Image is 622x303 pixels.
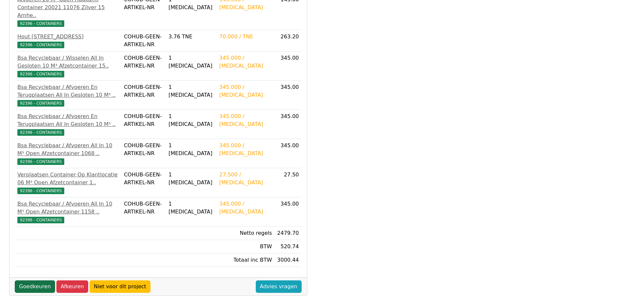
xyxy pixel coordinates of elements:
[17,71,64,77] span: 92396 - CONTAINERS
[274,81,301,110] td: 345.00
[274,30,301,51] td: 263.20
[274,227,301,240] td: 2479.70
[274,253,301,267] td: 3000.44
[219,171,272,187] div: 27.500 / [MEDICAL_DATA]
[17,112,119,128] div: Bsa Recyclebaar / Afvoeren En Terugplaatsen All In Gesloten 10 M³ ..
[219,83,272,99] div: 345.000 / [MEDICAL_DATA]
[169,83,214,99] div: 1 [MEDICAL_DATA]
[169,142,214,157] div: 1 [MEDICAL_DATA]
[121,110,166,139] td: COHUB-GEEN-ARTIKEL-NR
[256,280,302,293] a: Advies vragen
[17,200,119,224] a: Bsa Recyclebaar / Afvoeren All In 10 M³ Open Afzetcontainer 1158 ..92396 - CONTAINERS
[121,51,166,81] td: COHUB-GEEN-ARTIKEL-NR
[217,253,275,267] td: Totaal inc BTW
[90,280,150,293] a: Niet voor dit project
[17,33,119,49] a: Hout [STREET_ADDRESS]92396 - CONTAINERS
[169,200,214,216] div: 1 [MEDICAL_DATA]
[17,54,119,78] a: Bsa Recyclebaar / Wisselen All In Gesloten 10 M³ Afzetcontainer 15..92396 - CONTAINERS
[169,112,214,128] div: 1 [MEDICAL_DATA]
[274,51,301,81] td: 345.00
[17,200,119,216] div: Bsa Recyclebaar / Afvoeren All In 10 M³ Open Afzetcontainer 1158 ..
[17,83,119,107] a: Bsa Recyclebaar / Afvoeren En Terugplaatsen All In Gesloten 10 M³ ..92396 - CONTAINERS
[121,81,166,110] td: COHUB-GEEN-ARTIKEL-NR
[169,171,214,187] div: 1 [MEDICAL_DATA]
[274,240,301,253] td: 520.74
[17,171,119,187] div: Verplaatsen Container Op Klantlocatie 06 M³ Open Afzetcontainer 1..
[17,142,119,165] a: Bsa Recyclebaar / Afvoeren All In 10 M³ Open Afzetcontainer 1068 ..92396 - CONTAINERS
[217,240,275,253] td: BTW
[17,42,64,48] span: 92396 - CONTAINERS
[274,168,301,197] td: 27.50
[121,30,166,51] td: COHUB-GEEN-ARTIKEL-NR
[17,83,119,99] div: Bsa Recyclebaar / Afvoeren En Terugplaatsen All In Gesloten 10 M³ ..
[17,171,119,194] a: Verplaatsen Container Op Klantlocatie 06 M³ Open Afzetcontainer 1..92396 - CONTAINERS
[17,33,119,41] div: Hout [STREET_ADDRESS]
[121,139,166,168] td: COHUB-GEEN-ARTIKEL-NR
[219,200,272,216] div: 345.000 / [MEDICAL_DATA]
[17,217,64,223] span: 92396 - CONTAINERS
[169,33,214,41] div: 3.76 TNE
[17,129,64,136] span: 92396 - CONTAINERS
[121,168,166,197] td: COHUB-GEEN-ARTIKEL-NR
[17,54,119,70] div: Bsa Recyclebaar / Wisselen All In Gesloten 10 M³ Afzetcontainer 15..
[56,280,88,293] a: Afkeuren
[219,142,272,157] div: 345.000 / [MEDICAL_DATA]
[169,54,214,70] div: 1 [MEDICAL_DATA]
[17,112,119,136] a: Bsa Recyclebaar / Afvoeren En Terugplaatsen All In Gesloten 10 M³ ..92396 - CONTAINERS
[17,158,64,165] span: 92396 - CONTAINERS
[219,112,272,128] div: 345.000 / [MEDICAL_DATA]
[17,100,64,107] span: 92396 - CONTAINERS
[15,280,55,293] a: Goedkeuren
[217,227,275,240] td: Netto regels
[219,54,272,70] div: 345.000 / [MEDICAL_DATA]
[274,197,301,227] td: 345.00
[274,110,301,139] td: 345.00
[121,197,166,227] td: COHUB-GEEN-ARTIKEL-NR
[274,139,301,168] td: 345.00
[17,142,119,157] div: Bsa Recyclebaar / Afvoeren All In 10 M³ Open Afzetcontainer 1068 ..
[219,33,272,41] div: 70.000 / TNE
[17,188,64,194] span: 92396 - CONTAINERS
[17,20,64,27] span: 92396 - CONTAINERS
